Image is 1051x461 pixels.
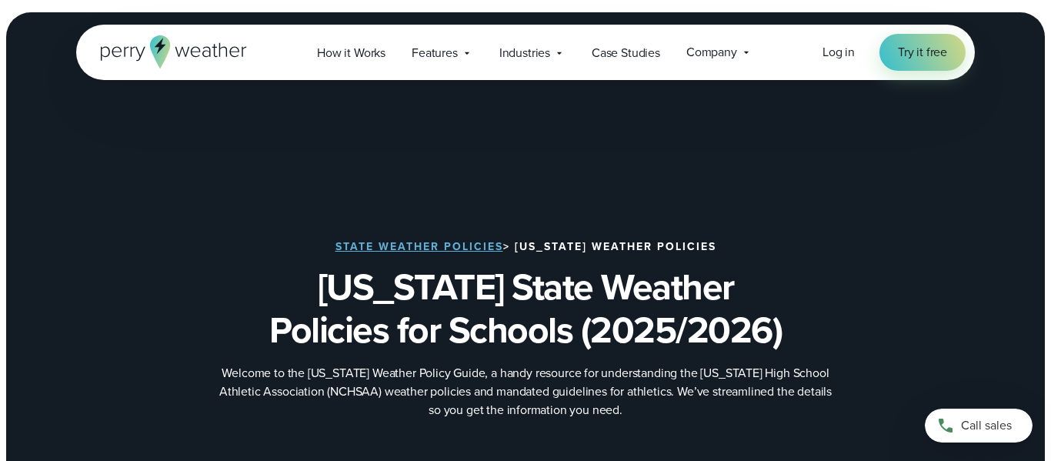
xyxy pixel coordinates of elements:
[822,43,855,62] a: Log in
[925,409,1033,443] a: Call sales
[961,416,1012,435] span: Call sales
[335,239,503,255] a: State Weather Policies
[499,44,550,62] span: Industries
[317,44,385,62] span: How it Works
[153,266,898,352] h1: [US_STATE] State Weather Policies for Schools (2025/2026)
[304,37,399,68] a: How it Works
[579,37,673,68] a: Case Studies
[412,44,458,62] span: Features
[822,43,855,61] span: Log in
[686,43,737,62] span: Company
[218,364,833,419] p: Welcome to the [US_STATE] Weather Policy Guide, a handy resource for understanding the [US_STATE]...
[898,43,947,62] span: Try it free
[879,34,966,71] a: Try it free
[335,241,716,253] h3: > [US_STATE] Weather Policies
[592,44,660,62] span: Case Studies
